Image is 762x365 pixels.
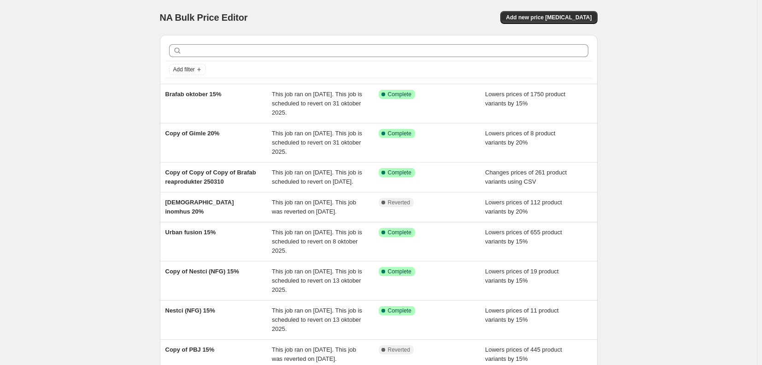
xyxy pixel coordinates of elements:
[272,91,362,116] span: This job ran on [DATE]. This job is scheduled to revert on 31 oktober 2025.
[169,64,206,75] button: Add filter
[485,268,559,284] span: Lowers prices of 19 product variants by 15%
[272,130,362,155] span: This job ran on [DATE]. This job is scheduled to revert on 31 oktober 2025.
[388,229,411,236] span: Complete
[165,130,220,137] span: Copy of Gimle 20%
[485,169,567,185] span: Changes prices of 261 product variants using CSV
[500,11,597,24] button: Add new price [MEDICAL_DATA]
[165,91,222,98] span: Brafab oktober 15%
[388,130,411,137] span: Complete
[388,169,411,176] span: Complete
[272,229,362,254] span: This job ran on [DATE]. This job is scheduled to revert on 8 oktober 2025.
[165,346,215,353] span: Copy of PBJ 15%
[485,346,562,362] span: Lowers prices of 445 product variants by 15%
[485,130,555,146] span: Lowers prices of 8 product variants by 20%
[165,229,216,236] span: Urban fusion 15%
[485,91,565,107] span: Lowers prices of 1750 product variants by 15%
[485,307,559,323] span: Lowers prices of 11 product variants by 15%
[272,268,362,293] span: This job ran on [DATE]. This job is scheduled to revert on 13 oktober 2025.
[272,169,362,185] span: This job ran on [DATE]. This job is scheduled to revert on [DATE].
[272,307,362,332] span: This job ran on [DATE]. This job is scheduled to revert on 13 oktober 2025.
[388,91,411,98] span: Complete
[165,268,239,275] span: Copy of Nestci (NFG) 15%
[160,12,248,23] span: NA Bulk Price Editor
[272,199,356,215] span: This job ran on [DATE]. This job was reverted on [DATE].
[388,307,411,314] span: Complete
[165,307,215,314] span: Nestci (NFG) 15%
[485,199,562,215] span: Lowers prices of 112 product variants by 20%
[388,199,410,206] span: Reverted
[165,169,256,185] span: Copy of Copy of Copy of Brafab reaprodukter 250310
[388,268,411,275] span: Complete
[173,66,195,73] span: Add filter
[165,199,234,215] span: [DEMOGRAPHIC_DATA] inomhus 20%
[485,229,562,245] span: Lowers prices of 655 product variants by 15%
[506,14,592,21] span: Add new price [MEDICAL_DATA]
[272,346,356,362] span: This job ran on [DATE]. This job was reverted on [DATE].
[388,346,410,353] span: Reverted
